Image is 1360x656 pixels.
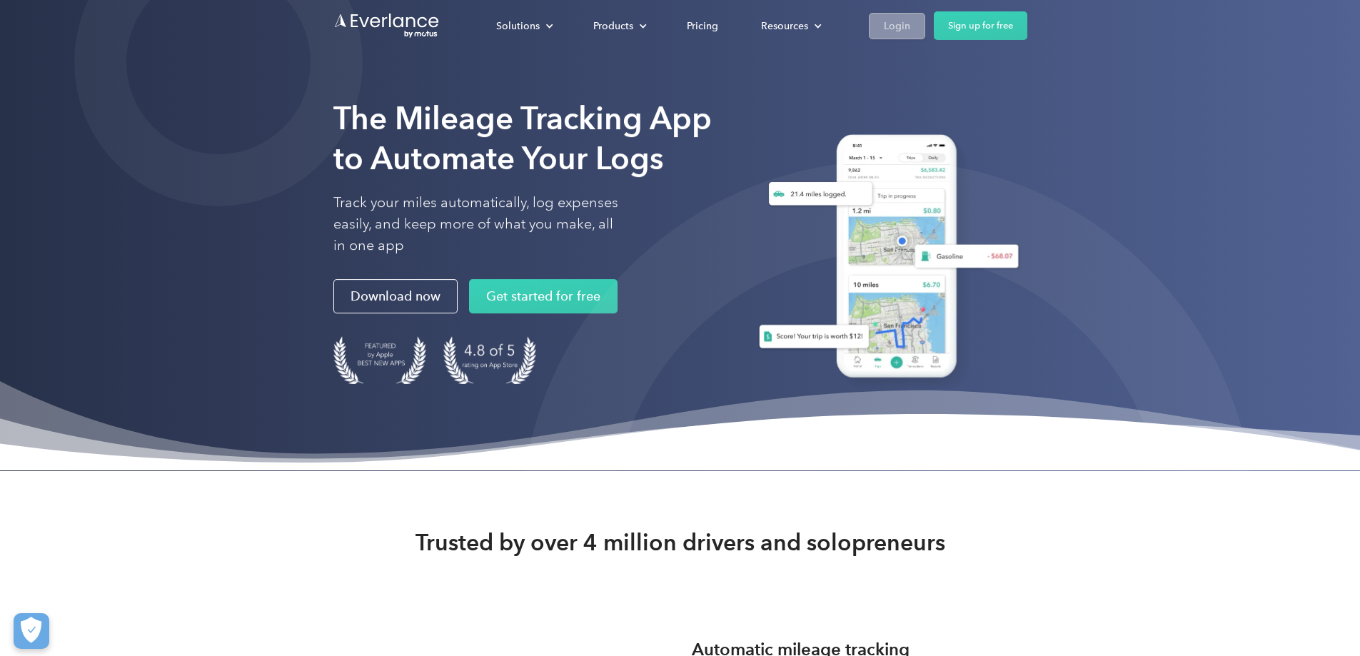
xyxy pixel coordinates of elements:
[482,14,565,39] div: Solutions
[869,13,925,39] a: Login
[884,17,910,35] div: Login
[742,123,1027,394] img: Everlance, mileage tracker app, expense tracking app
[333,99,712,177] strong: The Mileage Tracking App to Automate Your Logs
[687,17,718,35] div: Pricing
[469,279,618,313] a: Get started for free
[333,336,426,384] img: Badge for Featured by Apple Best New Apps
[761,17,808,35] div: Resources
[496,17,540,35] div: Solutions
[14,613,49,649] button: Cookies Settings
[593,17,633,35] div: Products
[333,192,619,256] p: Track your miles automatically, log expenses easily, and keep more of what you make, all in one app
[579,14,658,39] div: Products
[747,14,833,39] div: Resources
[934,11,1027,40] a: Sign up for free
[333,279,458,313] a: Download now
[673,14,732,39] a: Pricing
[333,12,440,39] a: Go to homepage
[415,528,945,557] strong: Trusted by over 4 million drivers and solopreneurs
[443,336,536,384] img: 4.9 out of 5 stars on the app store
